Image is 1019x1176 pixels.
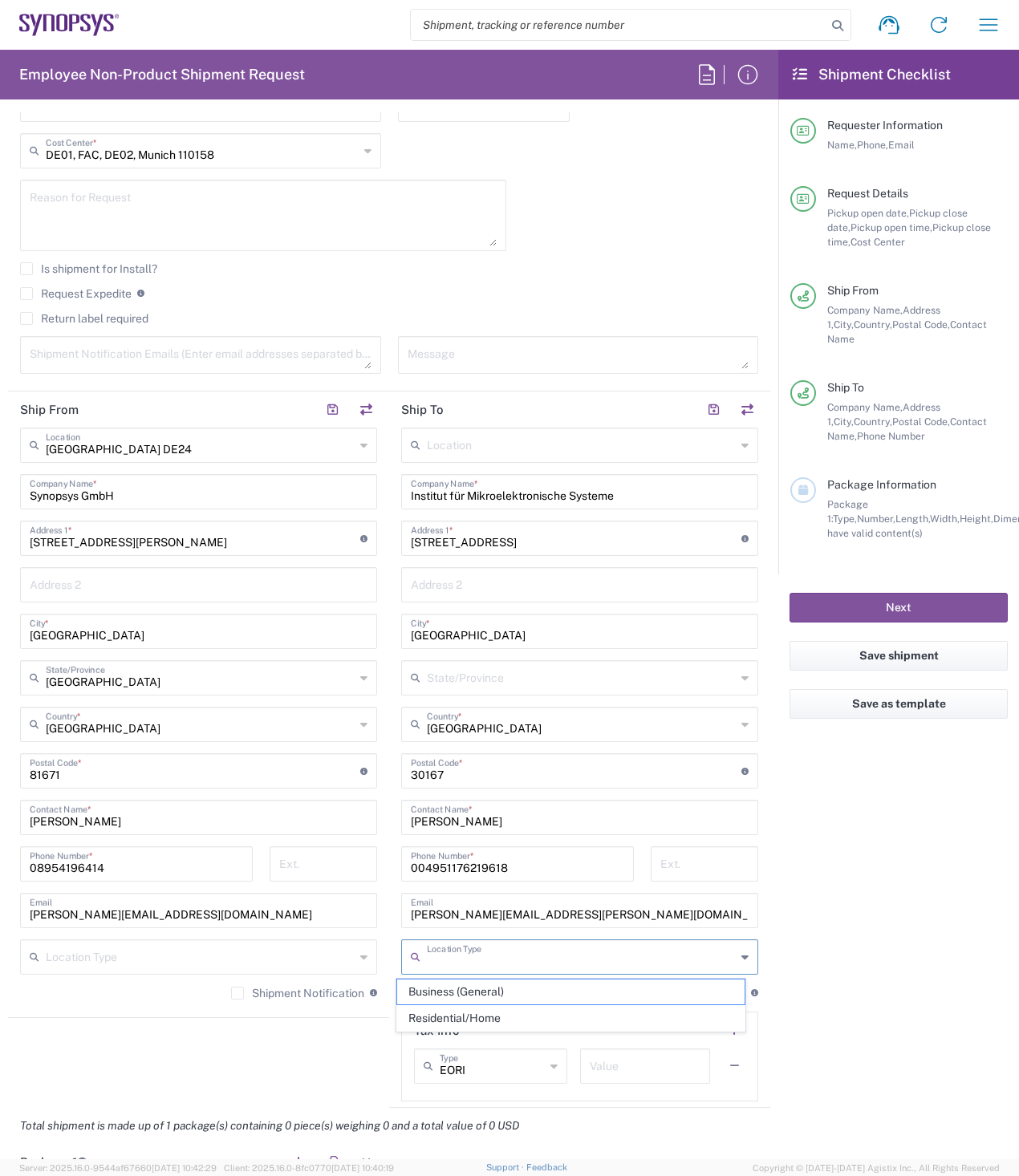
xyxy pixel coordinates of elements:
[854,318,892,330] span: Country,
[888,139,915,151] span: Email
[20,262,157,275] label: Is shipment for Install?
[397,979,745,1004] span: Business (General)
[857,430,925,442] span: Phone Number
[401,402,444,418] h2: Ship To
[892,318,950,330] span: Postal Code,
[851,236,905,248] span: Cost Center
[19,1163,217,1173] span: Server: 2025.16.0-9544af67660
[854,416,892,428] span: Country,
[19,65,305,84] h2: Employee Non-Product Shipment Request
[834,318,854,330] span: City,
[960,513,993,525] span: Height,
[790,593,1008,622] button: Next
[152,1163,217,1173] span: [DATE] 10:42:29
[892,416,950,428] span: Postal Code,
[827,478,936,491] span: Package Information
[857,513,895,525] span: Number,
[486,1162,526,1172] a: Support
[827,381,864,394] span: Ship To
[851,221,932,233] span: Pickup open time,
[833,513,857,525] span: Type,
[224,1163,394,1173] span: Client: 2025.16.0-8fc0770
[753,1161,1000,1175] span: Copyright © [DATE]-[DATE] Agistix Inc., All Rights Reserved
[827,498,868,525] span: Package 1:
[827,139,857,151] span: Name,
[20,287,132,300] label: Request Expedite
[827,284,879,297] span: Ship From
[331,1163,394,1173] span: [DATE] 10:40:19
[20,402,79,418] h2: Ship From
[827,207,909,219] span: Pickup open date,
[930,513,960,525] span: Width,
[526,1162,567,1172] a: Feedback
[8,1119,531,1132] em: Total shipment is made up of 1 package(s) containing 0 piece(s) weighing 0 and a total value of 0...
[827,304,903,316] span: Company Name,
[857,139,888,151] span: Phone,
[827,119,943,132] span: Requester Information
[793,65,951,84] h2: Shipment Checklist
[790,641,1008,671] button: Save shipment
[790,689,1008,719] button: Save as template
[827,187,908,200] span: Request Details
[834,416,854,428] span: City,
[411,10,826,40] input: Shipment, tracking or reference number
[20,312,148,325] label: Return label required
[397,1006,745,1031] span: Residential/Home
[827,401,903,413] span: Company Name,
[231,987,364,1000] label: Shipment Notification
[20,1154,87,1170] h2: Package 1
[895,513,930,525] span: Length,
